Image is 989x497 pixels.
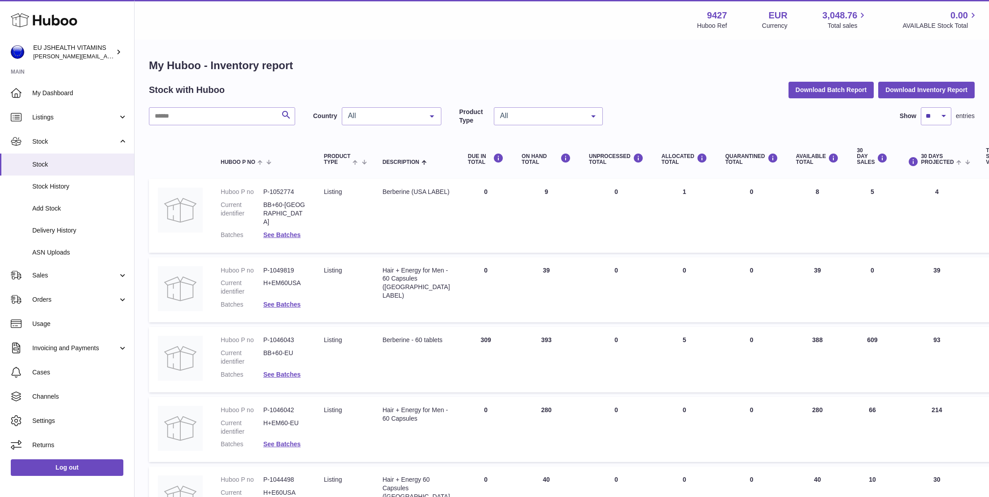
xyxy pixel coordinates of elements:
[221,349,263,366] dt: Current identifier
[900,112,916,120] label: Show
[346,111,423,120] span: All
[383,188,450,196] div: Berberine (USA LABEL)
[383,336,450,344] div: Berberine - 60 tablets
[725,153,778,165] div: QUARANTINED Total
[707,9,727,22] strong: 9427
[828,22,867,30] span: Total sales
[221,406,263,414] dt: Huboo P no
[848,397,897,462] td: 66
[848,327,897,392] td: 609
[513,397,580,462] td: 280
[878,82,975,98] button: Download Inventory Report
[263,231,301,238] a: See Batches
[263,440,301,448] a: See Batches
[459,179,513,252] td: 0
[221,440,263,449] dt: Batches
[32,160,127,169] span: Stock
[902,9,978,30] a: 0.00 AVAILABLE Stock Total
[263,371,301,378] a: See Batches
[498,111,584,120] span: All
[221,188,263,196] dt: Huboo P no
[32,441,127,449] span: Returns
[158,266,203,311] img: product image
[383,406,450,423] div: Hair + Energy for Men - 60 Capsules
[158,406,203,451] img: product image
[32,89,127,97] span: My Dashboard
[750,476,754,483] span: 0
[324,336,342,343] span: listing
[580,257,653,323] td: 0
[263,475,306,484] dd: P-1044498
[149,58,975,73] h1: My Huboo - Inventory report
[158,336,203,381] img: product image
[263,419,306,436] dd: H+EM60-EU
[324,154,350,165] span: Product Type
[662,153,707,165] div: ALLOCATED Total
[32,417,127,425] span: Settings
[263,188,306,196] dd: P-1052774
[902,22,978,30] span: AVAILABLE Stock Total
[848,257,897,323] td: 0
[158,188,203,233] img: product image
[653,257,716,323] td: 0
[857,148,888,166] div: 30 DAY SALES
[32,248,127,257] span: ASN Uploads
[324,476,342,483] span: listing
[221,475,263,484] dt: Huboo P no
[750,336,754,343] span: 0
[921,154,954,165] span: 30 DAYS PROJECTED
[32,271,118,280] span: Sales
[459,108,489,125] label: Product Type
[383,266,450,300] div: Hair + Energy for Men - 60 Capsules ([GEOGRAPHIC_DATA] LABEL)
[762,22,788,30] div: Currency
[750,406,754,413] span: 0
[221,336,263,344] dt: Huboo P no
[221,231,263,239] dt: Batches
[221,266,263,275] dt: Huboo P no
[149,84,225,96] h2: Stock with Huboo
[324,406,342,413] span: listing
[221,419,263,436] dt: Current identifier
[697,22,727,30] div: Huboo Ref
[459,257,513,323] td: 0
[263,266,306,275] dd: P-1049819
[522,153,571,165] div: ON HAND Total
[221,159,255,165] span: Huboo P no
[950,9,968,22] span: 0.00
[897,179,977,252] td: 4
[513,327,580,392] td: 393
[787,327,848,392] td: 388
[513,179,580,252] td: 9
[897,397,977,462] td: 214
[263,336,306,344] dd: P-1046043
[796,153,839,165] div: AVAILABLE Total
[263,406,306,414] dd: P-1046042
[787,397,848,462] td: 280
[33,53,180,60] span: [PERSON_NAME][EMAIL_ADDRESS][DOMAIN_NAME]
[221,300,263,309] dt: Batches
[580,179,653,252] td: 0
[768,9,787,22] strong: EUR
[32,113,118,122] span: Listings
[897,257,977,323] td: 39
[32,137,118,146] span: Stock
[221,201,263,226] dt: Current identifier
[32,295,118,304] span: Orders
[653,327,716,392] td: 5
[32,204,127,213] span: Add Stock
[32,392,127,401] span: Channels
[580,397,653,462] td: 0
[324,188,342,195] span: listing
[787,179,848,252] td: 8
[383,159,419,165] span: Description
[580,327,653,392] td: 0
[32,344,118,352] span: Invoicing and Payments
[324,267,342,274] span: listing
[459,327,513,392] td: 309
[263,279,306,296] dd: H+EM60USA
[789,82,874,98] button: Download Batch Report
[221,370,263,379] dt: Batches
[313,112,337,120] label: Country
[221,279,263,296] dt: Current identifier
[653,397,716,462] td: 0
